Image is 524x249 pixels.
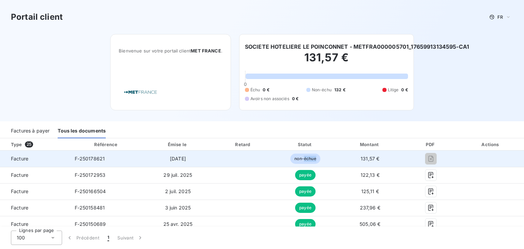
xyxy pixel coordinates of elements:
span: 25 [25,141,33,147]
span: 0 € [292,96,299,102]
h3: Portail client [11,11,63,23]
div: Factures à payer [11,124,49,138]
span: Facture [5,204,64,211]
div: Référence [94,142,117,147]
span: 0 [244,81,247,87]
span: [DATE] [170,156,186,161]
div: Retard [213,141,273,148]
button: Précédent [62,231,103,245]
span: F-250166504 [75,188,106,194]
span: F-250172953 [75,172,106,178]
span: 0 € [401,87,408,93]
span: payée [295,170,316,180]
h6: SOCIETE HOTELIERE LE POINCONNET - METFRA000005701_17659913134595-CA1 [245,43,469,51]
div: Actions [459,141,523,148]
span: Avoirs non associés [250,96,289,102]
span: Échu [250,87,260,93]
span: 0 € [263,87,269,93]
img: Company logo [119,82,162,102]
span: payée [295,186,316,197]
span: 131,57 € [361,156,379,161]
span: non-échue [290,154,320,164]
span: Non-échu [312,87,332,93]
span: Bienvenue sur votre portail client . [119,48,222,53]
span: FR [497,14,503,20]
span: 2 juil. 2025 [165,188,191,194]
span: payée [295,219,316,229]
div: Émise le [145,141,210,148]
span: 505,06 € [360,221,380,227]
div: Montant [337,141,403,148]
span: 100 [17,234,25,241]
button: 1 [103,231,113,245]
span: F-250178621 [75,156,105,161]
span: Facture [5,172,64,178]
span: 3 juin 2025 [165,205,191,211]
div: PDF [406,141,456,148]
span: 1 [107,234,109,241]
span: MET FRANCE [191,48,221,53]
h2: 131,57 € [245,51,408,71]
span: 125,11 € [361,188,379,194]
span: 132 € [334,87,346,93]
span: Facture [5,155,64,162]
div: Statut [276,141,334,148]
span: 29 juil. 2025 [163,172,192,178]
div: Type [7,141,68,148]
div: Tous les documents [58,124,106,138]
span: Facture [5,188,64,195]
span: Facture [5,221,64,228]
span: F-250158481 [75,205,105,211]
span: F-250150689 [75,221,106,227]
span: payée [295,203,316,213]
span: 237,96 € [360,205,380,211]
span: 25 avr. 2025 [163,221,193,227]
span: Litige [388,87,399,93]
span: 122,13 € [361,172,380,178]
button: Suivant [113,231,148,245]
